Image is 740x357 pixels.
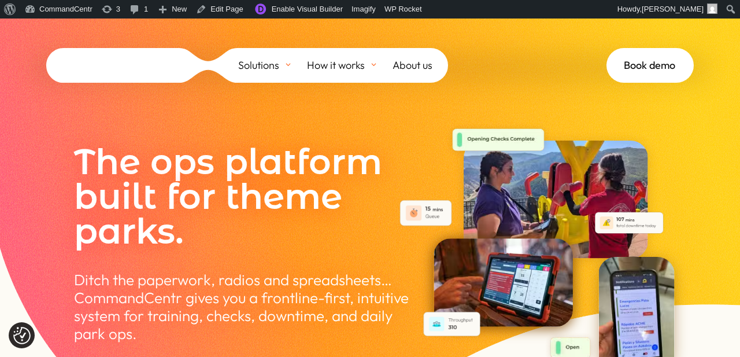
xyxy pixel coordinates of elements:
[13,327,31,344] button: Consent Preferences
[307,57,365,74] span: How it works
[624,57,675,74] span: Book demo
[592,225,666,238] picture: Downtime
[74,288,409,343] span: CommandCentr gives you a frontline-first, intuitive system for training, checks, downtime, and da...
[445,150,553,163] picture: Checks Complete
[397,218,455,231] picture: Queue
[13,327,31,344] img: Revisit consent button
[445,122,553,160] img: Checks Complete
[420,329,483,342] picture: Throughput
[397,197,455,229] img: Queue
[74,270,392,289] span: Ditch the paperwork, radios and spreadsheets…
[434,316,573,330] picture: Tablet
[238,57,279,74] span: Solutions
[606,48,694,83] a: Book demo
[642,5,704,13] span: [PERSON_NAME]
[464,140,648,258] img: Ride Operators
[393,57,432,74] span: About us
[434,238,573,327] img: Tablet
[307,48,393,83] a: How it works
[238,48,307,83] a: Solutions
[74,141,382,252] span: The ops platform built for theme parks.
[393,48,448,83] a: About us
